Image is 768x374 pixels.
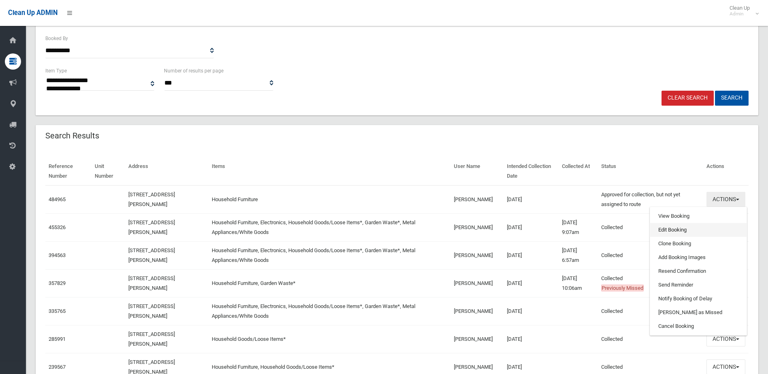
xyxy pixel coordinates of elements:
td: Approved for collection, but not yet assigned to route [598,185,703,214]
td: [DATE] [504,213,559,241]
td: [PERSON_NAME] [451,213,504,241]
td: Collected [598,325,703,353]
a: [STREET_ADDRESS][PERSON_NAME] [128,275,175,291]
td: Household Furniture [208,185,451,214]
th: Intended Collection Date [504,157,559,185]
a: Cancel Booking [650,319,747,333]
td: Household Goods/Loose Items* [208,325,451,353]
td: Household Furniture, Garden Waste* [208,269,451,297]
td: [DATE] [504,325,559,353]
a: Edit Booking [650,223,747,237]
span: Previously Missed [601,285,644,291]
th: Address [125,157,208,185]
a: View Booking [650,209,747,223]
th: Unit Number [91,157,125,185]
th: Collected At [559,157,598,185]
a: Add Booking Images [650,251,747,264]
th: Items [208,157,451,185]
td: [DATE] 10:06am [559,269,598,297]
td: [PERSON_NAME] [451,185,504,214]
a: [STREET_ADDRESS][PERSON_NAME] [128,331,175,347]
a: 357829 [49,280,66,286]
td: [DATE] [504,297,559,325]
th: Status [598,157,703,185]
td: [DATE] 9:07am [559,213,598,241]
a: [STREET_ADDRESS][PERSON_NAME] [128,191,175,207]
th: Actions [703,157,749,185]
a: Send Reminder [650,278,747,292]
a: 285991 [49,336,66,342]
button: Search [715,91,749,106]
td: Collected [598,297,703,325]
th: User Name [451,157,504,185]
td: Household Furniture, Electronics, Household Goods/Loose Items*, Garden Waste*, Metal Appliances/W... [208,297,451,325]
a: [STREET_ADDRESS][PERSON_NAME] [128,303,175,319]
label: Booked By [45,34,68,43]
header: Search Results [36,128,109,144]
td: [DATE] 6:57am [559,241,598,269]
td: Collected [598,269,703,297]
td: [DATE] [504,185,559,214]
span: Clean Up ADMIN [8,9,57,17]
td: [PERSON_NAME] [451,297,504,325]
td: Household Furniture, Electronics, Household Goods/Loose Items*, Garden Waste*, Metal Appliances/W... [208,213,451,241]
a: Clone Booking [650,237,747,251]
a: [PERSON_NAME] as Missed [650,306,747,319]
a: 239567 [49,364,66,370]
a: Resend Confirmation [650,264,747,278]
a: [STREET_ADDRESS][PERSON_NAME] [128,219,175,235]
td: [PERSON_NAME] [451,325,504,353]
button: Actions [706,331,745,346]
a: 484965 [49,196,66,202]
td: Household Furniture, Electronics, Household Goods/Loose Items*, Garden Waste*, Metal Appliances/W... [208,241,451,269]
td: [PERSON_NAME] [451,241,504,269]
label: Item Type [45,66,67,75]
button: Actions [706,192,745,207]
a: Clear Search [662,91,714,106]
td: [DATE] [504,269,559,297]
td: Collected [598,241,703,269]
td: Collected [598,213,703,241]
td: [PERSON_NAME] [451,269,504,297]
th: Reference Number [45,157,91,185]
a: Notify Booking of Delay [650,292,747,306]
a: 455326 [49,224,66,230]
label: Number of results per page [164,66,223,75]
td: [DATE] [504,241,559,269]
a: 335765 [49,308,66,314]
a: 394563 [49,252,66,258]
a: [STREET_ADDRESS][PERSON_NAME] [128,247,175,263]
small: Admin [730,11,750,17]
span: Clean Up [725,5,758,17]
